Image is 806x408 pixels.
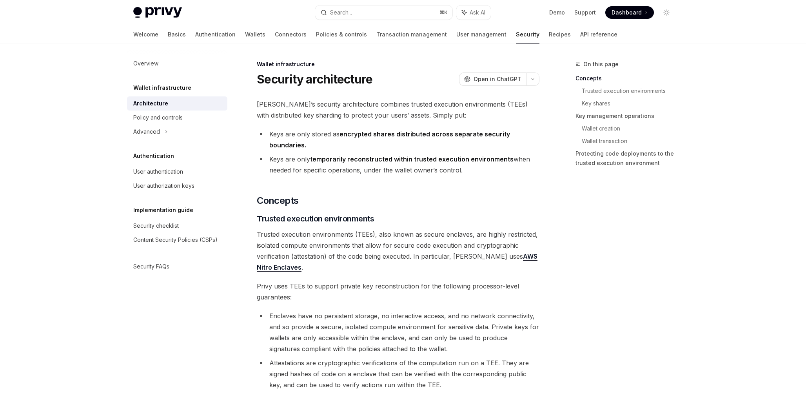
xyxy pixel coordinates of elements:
[127,56,227,71] a: Overview
[257,357,539,390] li: Attestations are cryptographic verifications of the computation run on a TEE. They are signed has...
[315,5,452,20] button: Search...⌘K
[133,59,158,68] div: Overview
[456,5,491,20] button: Ask AI
[127,219,227,233] a: Security checklist
[316,25,367,44] a: Policies & controls
[612,9,642,16] span: Dashboard
[257,99,539,121] span: [PERSON_NAME]’s security architecture combines trusted execution environments (TEEs) with distrib...
[257,129,539,151] li: Keys are only stored as
[133,221,179,230] div: Security checklist
[582,135,679,147] a: Wallet transaction
[459,73,526,86] button: Open in ChatGPT
[133,235,218,245] div: Content Security Policies (CSPs)
[275,25,307,44] a: Connectors
[133,25,158,44] a: Welcome
[257,213,374,224] span: Trusted execution environments
[310,155,514,163] strong: temporarily reconstructed within trusted execution environments
[127,111,227,125] a: Policy and controls
[133,167,183,176] div: User authentication
[376,25,447,44] a: Transaction management
[133,7,182,18] img: light logo
[330,8,352,17] div: Search...
[257,72,372,86] h1: Security architecture
[582,122,679,135] a: Wallet creation
[470,9,485,16] span: Ask AI
[257,281,539,303] span: Privy uses TEEs to support private key reconstruction for the following processor-level guarantees:
[269,130,510,149] strong: encrypted shares distributed across separate security boundaries.
[133,181,194,190] div: User authorization keys
[516,25,539,44] a: Security
[245,25,265,44] a: Wallets
[549,9,565,16] a: Demo
[660,6,673,19] button: Toggle dark mode
[583,60,619,69] span: On this page
[168,25,186,44] a: Basics
[257,310,539,354] li: Enclaves have no persistent storage, no interactive access, and no network connectivity, and so p...
[127,165,227,179] a: User authentication
[195,25,236,44] a: Authentication
[257,194,298,207] span: Concepts
[133,83,191,92] h5: Wallet infrastructure
[257,229,539,273] span: Trusted execution environments (TEEs), also known as secure enclaves, are highly restricted, isol...
[582,85,679,97] a: Trusted execution environments
[575,110,679,122] a: Key management operations
[127,233,227,247] a: Content Security Policies (CSPs)
[127,96,227,111] a: Architecture
[133,99,168,108] div: Architecture
[456,25,506,44] a: User management
[133,262,169,271] div: Security FAQs
[574,9,596,16] a: Support
[133,113,183,122] div: Policy and controls
[582,97,679,110] a: Key shares
[127,179,227,193] a: User authorization keys
[474,75,521,83] span: Open in ChatGPT
[439,9,448,16] span: ⌘ K
[575,147,679,169] a: Protecting code deployments to the trusted execution environment
[580,25,617,44] a: API reference
[257,60,539,68] div: Wallet infrastructure
[575,72,679,85] a: Concepts
[549,25,571,44] a: Recipes
[133,151,174,161] h5: Authentication
[605,6,654,19] a: Dashboard
[257,154,539,176] li: Keys are only when needed for specific operations, under the wallet owner’s control.
[133,127,160,136] div: Advanced
[127,259,227,274] a: Security FAQs
[133,205,193,215] h5: Implementation guide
